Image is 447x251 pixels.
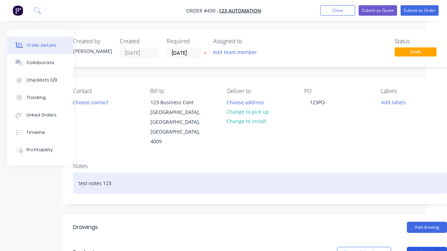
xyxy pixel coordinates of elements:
[27,42,56,48] div: Order details
[73,173,447,194] div: test notes 123
[69,97,112,107] button: Choose contact
[223,97,268,107] button: Choose address
[359,5,397,16] button: Submit as Quote
[27,94,46,101] div: Tracking
[377,97,409,107] button: Add labels
[213,38,283,45] div: Assigned to
[213,47,261,57] button: Add team member
[73,88,139,94] div: Contact
[27,147,53,153] div: Profitability
[73,47,111,55] div: [PERSON_NAME]
[13,5,23,16] img: Factory
[210,47,261,57] button: Add team member
[27,77,57,83] div: Checklists 0/0
[227,88,293,94] div: Deliver to
[223,116,270,126] button: Change to install
[320,5,355,16] button: Close
[73,163,447,169] div: Notes
[395,38,447,45] div: Status
[151,98,208,107] div: 123 Business Cont
[73,38,111,45] div: Created by
[7,71,73,89] button: Checklists 0/0
[7,124,73,141] button: Timeline
[73,223,98,231] div: Drawings
[167,38,205,45] div: Required
[304,97,330,107] div: 123PO
[150,88,216,94] div: Bill to
[120,38,158,45] div: Created
[7,106,73,124] button: Linked Orders
[27,60,54,66] div: Collaborate
[401,5,439,16] button: Submit as Order
[7,37,73,54] button: Order details
[223,107,273,116] button: Change to pick up
[395,47,437,56] span: Draft
[304,88,370,94] div: PO
[381,88,447,94] div: Labels
[7,141,73,159] button: Profitability
[7,54,73,71] button: Collaborate
[186,7,219,14] span: Order #430 -
[145,97,214,147] div: 123 Business Cont[GEOGRAPHIC_DATA], [GEOGRAPHIC_DATA], [GEOGRAPHIC_DATA], 4009
[219,7,261,14] a: 123 Automation
[27,129,45,136] div: Timeline
[407,222,447,233] button: Add drawing
[7,89,73,106] button: Tracking
[151,107,208,146] div: [GEOGRAPHIC_DATA], [GEOGRAPHIC_DATA], [GEOGRAPHIC_DATA], 4009
[27,112,57,118] div: Linked Orders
